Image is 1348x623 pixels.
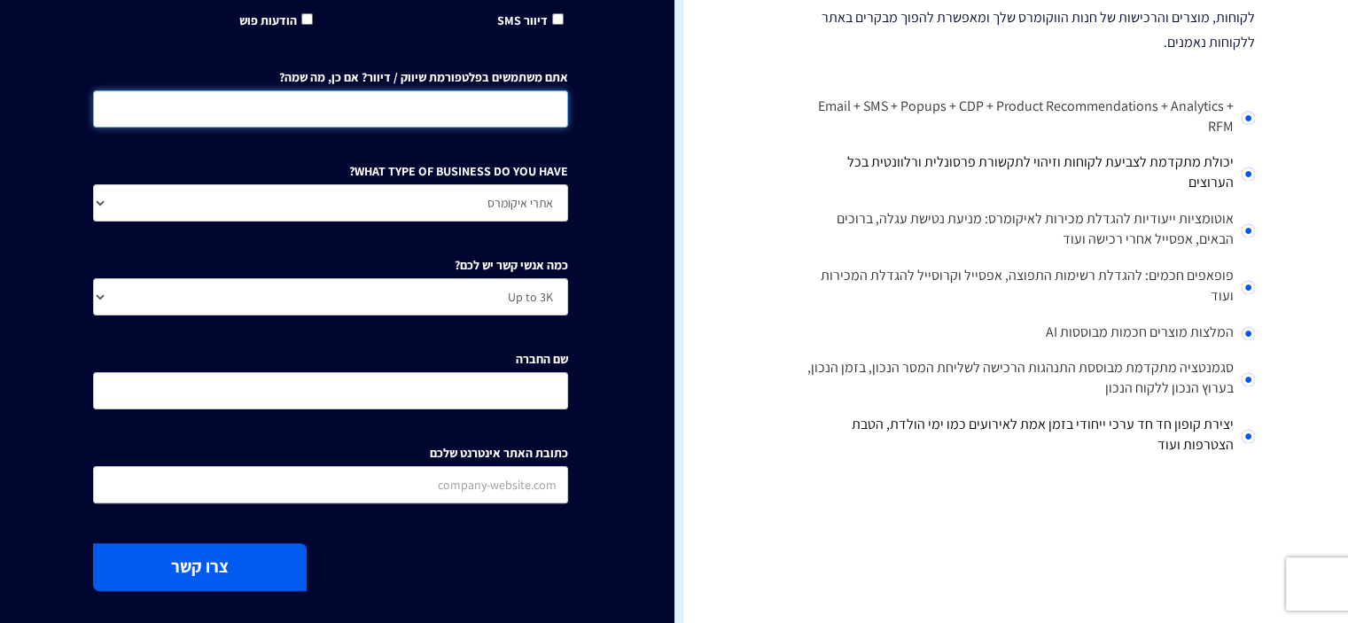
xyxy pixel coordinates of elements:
[93,466,568,503] input: company-website.com
[781,202,1256,259] li: אוטומציות ייעודיות להגדלת מכירות לאיקומרס: מניעת נטישת עגלה, ברוכים הבאים, אפסייל אחרי רכישה ועוד
[279,68,568,86] label: אתם משתמשים בפלטפורמת שיווק / דיוור? אם כן, מה שמה?
[781,351,1256,408] li: סגמנטציה מתקדמת מבוססת התנהגות הרכישה לשליחת המסר הנכון, בזמן הנכון, בערוץ הנכון ללקוח הנכון
[781,259,1256,315] li: פופאפים חכמים: להגדלת רשימות התפוצה, אפסייל וקרוסייל להגדלת המכירות ועוד
[497,10,568,29] label: דיוור SMS
[516,350,568,368] label: שם החברה
[301,13,313,25] input: הודעות פוש
[93,543,307,590] button: צרו קשר
[430,444,568,462] label: כתובת האתר אינטרנט שלכם
[781,315,1256,352] li: המלצות מוצרים חכמות מבוססות AI
[239,10,317,29] label: הודעות פוש
[455,256,568,274] label: כמה אנשי קשר יש לכם?
[349,162,568,180] label: WHAT TYPE OF BUSINESS DO YOU HAVE?
[552,13,564,25] input: דיוור SMS
[852,415,1234,454] span: יצירת קופון חד חד ערכי ייחודי בזמן אמת לאירועים כמו ימי הולדת, הטבת הצטרפות ועוד
[781,90,1256,146] li: Email + SMS + Popups + CDP + Product Recommendations + Analytics + RFM
[847,152,1234,191] span: יכולת מתקדמת לצביעת לקוחות וזיהוי לתקשורת פרסונלית ורלוונטית בכל הערוצים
